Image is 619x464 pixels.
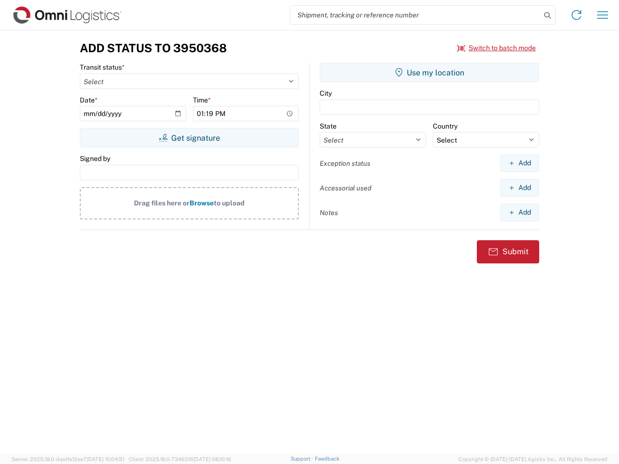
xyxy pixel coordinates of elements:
[193,96,211,104] label: Time
[500,179,539,197] button: Add
[80,63,125,72] label: Transit status
[315,456,339,462] a: Feedback
[320,63,539,82] button: Use my location
[87,456,124,462] span: [DATE] 10:04:51
[134,199,190,207] span: Drag files here or
[190,199,214,207] span: Browse
[320,122,337,130] label: State
[433,122,457,130] label: Country
[477,240,539,263] button: Submit
[320,159,370,168] label: Exception status
[500,203,539,221] button: Add
[457,40,536,56] button: Switch to batch mode
[500,154,539,172] button: Add
[320,208,338,217] label: Notes
[320,184,371,192] label: Accessorial used
[80,96,98,104] label: Date
[129,456,231,462] span: Client: 2025.18.0-7346316
[320,89,332,98] label: City
[193,456,231,462] span: [DATE] 08:10:16
[291,456,315,462] a: Support
[214,199,245,207] span: to upload
[80,154,110,163] label: Signed by
[290,6,541,24] input: Shipment, tracking or reference number
[12,456,124,462] span: Server: 2025.18.0-daa1fe12ee7
[80,128,299,147] button: Get signature
[80,41,227,55] h3: Add Status to 3950368
[458,455,607,464] span: Copyright © [DATE]-[DATE] Agistix Inc., All Rights Reserved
